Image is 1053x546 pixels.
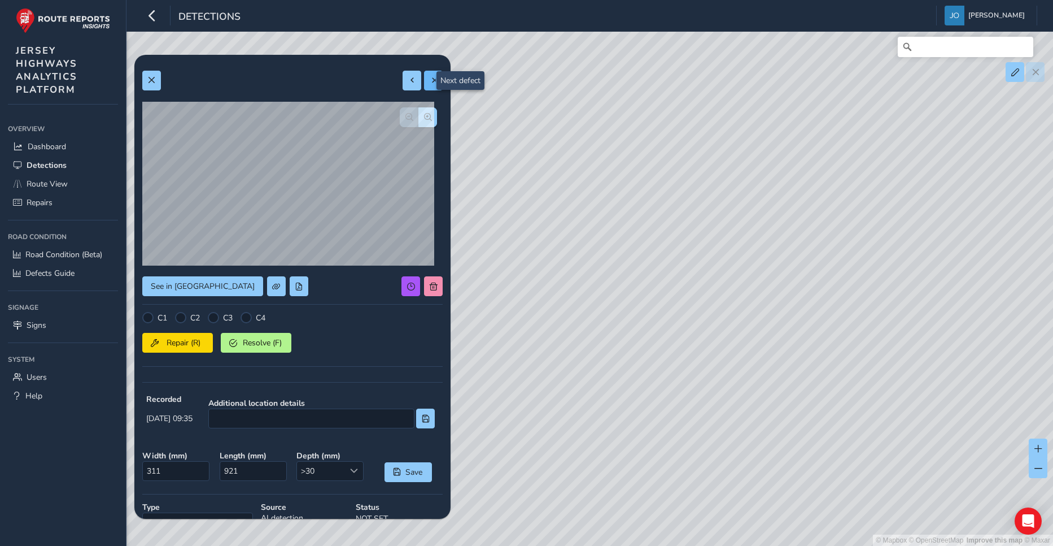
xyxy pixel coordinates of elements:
[8,387,118,405] a: Help
[241,337,283,348] span: Resolve (F)
[356,502,443,513] strong: Status
[8,156,118,175] a: Detections
[8,264,118,283] a: Defects Guide
[234,513,252,532] div: Select a type
[27,372,47,383] span: Users
[385,462,432,482] button: Save
[8,316,118,335] a: Signs
[142,450,212,461] strong: Width ( mm )
[151,281,255,292] span: See in [GEOGRAPHIC_DATA]
[945,6,1029,25] button: [PERSON_NAME]
[257,498,352,536] div: AI detection
[146,394,193,405] strong: Recorded
[27,197,53,208] span: Repairs
[25,391,42,401] span: Help
[142,333,213,353] button: Repair (R)
[223,313,233,323] label: C3
[158,313,167,323] label: C1
[296,450,366,461] strong: Depth ( mm )
[143,513,234,532] span: Select a type
[220,450,289,461] strong: Length ( mm )
[405,467,423,478] span: Save
[142,276,263,296] button: See in Route View
[898,37,1033,57] input: Search
[25,268,75,279] span: Defects Guide
[8,193,118,212] a: Repairs
[1015,508,1042,535] div: Open Intercom Messenger
[8,120,118,137] div: Overview
[356,513,443,525] p: NOT SET
[968,6,1025,25] span: [PERSON_NAME]
[8,175,118,193] a: Route View
[8,368,118,387] a: Users
[221,333,291,353] button: Resolve (F)
[208,398,435,409] strong: Additional location details
[178,10,241,25] span: Detections
[142,502,253,513] strong: Type
[16,8,110,33] img: rr logo
[945,6,964,25] img: diamond-layout
[27,320,46,331] span: Signs
[297,462,344,480] span: >30
[8,228,118,245] div: Road Condition
[8,245,118,264] a: Road Condition (Beta)
[16,44,77,96] span: JERSEY HIGHWAYS ANALYTICS PLATFORM
[163,337,204,348] span: Repair (R)
[256,313,265,323] label: C4
[27,160,67,171] span: Detections
[190,313,200,323] label: C2
[261,502,348,513] strong: Source
[146,413,193,424] span: [DATE] 09:35
[8,351,118,368] div: System
[8,299,118,316] div: Signage
[25,249,102,260] span: Road Condition (Beta)
[27,179,68,189] span: Route View
[8,137,118,156] a: Dashboard
[28,141,66,152] span: Dashboard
